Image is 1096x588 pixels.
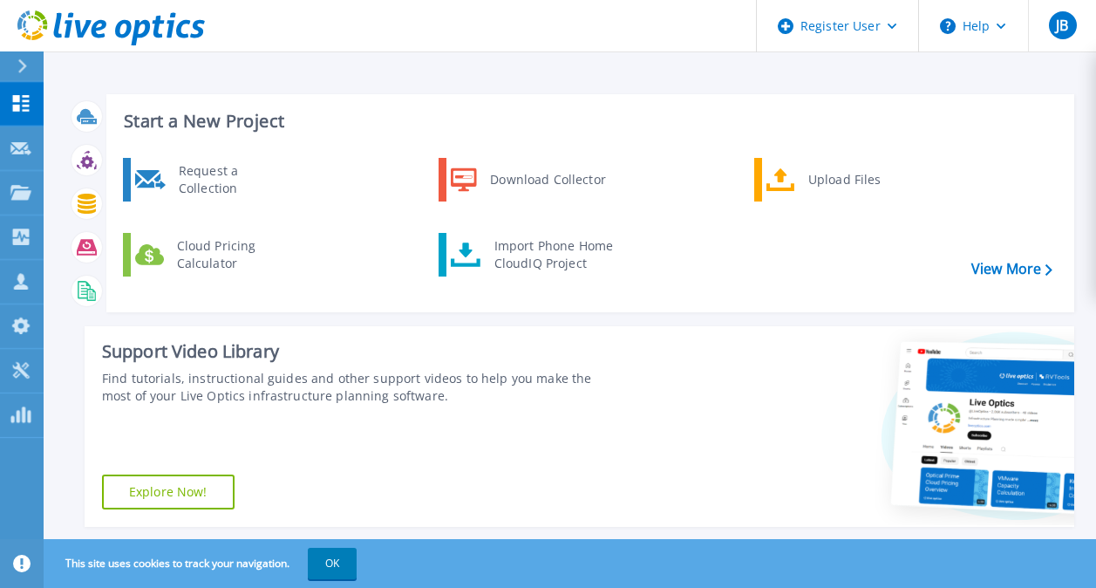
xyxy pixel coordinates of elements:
span: JB [1056,18,1068,32]
a: Cloud Pricing Calculator [123,233,302,277]
div: Cloud Pricing Calculator [168,237,297,272]
span: This site uses cookies to track your navigation. [48,548,357,579]
a: Upload Files [754,158,933,202]
h3: Start a New Project [124,112,1052,131]
a: View More [971,261,1052,277]
button: OK [308,548,357,579]
div: Download Collector [481,162,613,197]
div: Support Video Library [102,340,616,363]
div: Request a Collection [170,162,297,197]
a: Request a Collection [123,158,302,202]
a: Download Collector [439,158,617,202]
div: Upload Files [800,162,929,197]
a: Explore Now! [102,475,235,509]
div: Find tutorials, instructional guides and other support videos to help you make the most of your L... [102,370,616,405]
div: Import Phone Home CloudIQ Project [486,237,622,272]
